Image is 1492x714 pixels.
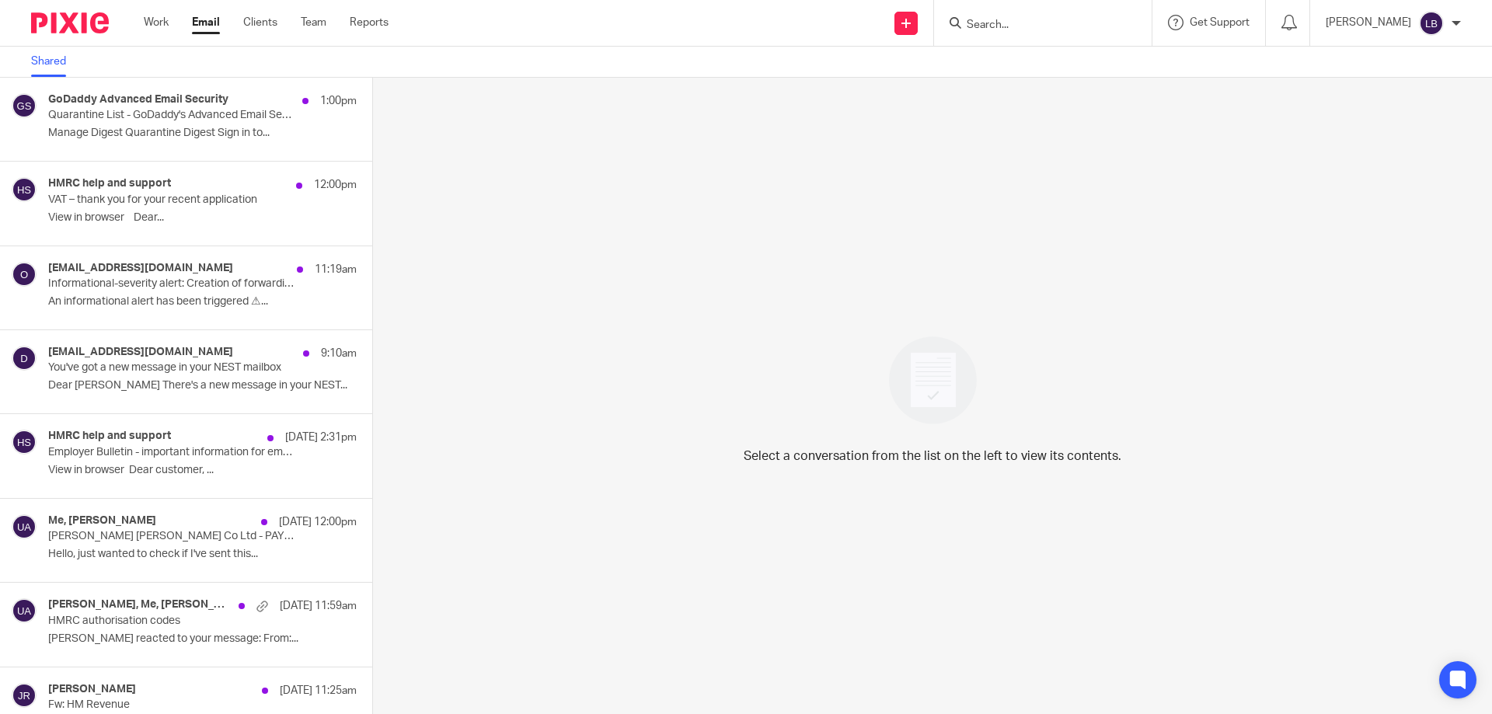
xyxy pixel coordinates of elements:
[320,93,357,109] p: 1:00pm
[321,346,357,361] p: 9:10am
[48,683,136,696] h4: [PERSON_NAME]
[314,177,357,193] p: 12:00pm
[12,262,37,287] img: svg%3E
[144,15,169,30] a: Work
[48,262,233,275] h4: [EMAIL_ADDRESS][DOMAIN_NAME]
[285,430,357,445] p: [DATE] 2:31pm
[12,346,37,371] img: svg%3E
[280,683,357,698] p: [DATE] 11:25am
[1326,15,1411,30] p: [PERSON_NAME]
[192,15,220,30] a: Email
[350,15,389,30] a: Reports
[48,548,357,561] p: Hello, just wanted to check if I've sent this...
[12,93,37,118] img: svg%3E
[48,379,357,392] p: Dear [PERSON_NAME] There's a new message in your NEST...
[315,262,357,277] p: 11:19am
[12,683,37,708] img: svg%3E
[48,446,295,459] p: Employer Bulletin - important information for employers
[301,15,326,30] a: Team
[48,346,233,359] h4: [EMAIL_ADDRESS][DOMAIN_NAME]
[48,211,357,225] p: View in browser﻿ Dear...
[48,127,357,140] p: Manage Digest Quarantine Digest Sign in to...
[280,598,357,614] p: [DATE] 11:59am
[744,447,1121,465] p: Select a conversation from the list on the left to view its contents.
[879,326,987,434] img: image
[12,598,37,623] img: svg%3E
[12,514,37,539] img: svg%3E
[48,193,295,207] p: VAT – thank you for your recent application
[48,109,295,122] p: Quarantine List - GoDaddy's Advanced Email Security
[31,12,109,33] img: Pixie
[965,19,1105,33] input: Search
[48,598,231,611] h4: [PERSON_NAME], Me, [PERSON_NAME]
[1419,11,1444,36] img: svg%3E
[48,615,295,628] p: HMRC authorisation codes
[48,430,171,443] h4: HMRC help and support
[12,177,37,202] img: svg%3E
[48,277,295,291] p: Informational-severity alert: Creation of forwarding/redirect rule
[12,430,37,455] img: svg%3E
[48,361,295,374] p: You've got a new message in your NEST mailbox
[31,47,78,77] a: Shared
[48,177,171,190] h4: HMRC help and support
[48,530,295,543] p: [PERSON_NAME] [PERSON_NAME] Co Ltd - PAYE Registration
[48,464,357,477] p: View in browser﻿ Dear customer, ...
[48,514,156,528] h4: Me, [PERSON_NAME]
[1190,17,1250,28] span: Get Support
[48,295,357,308] p: An informational alert has been triggered ⚠...
[279,514,357,530] p: [DATE] 12:00pm
[48,632,357,646] p: [PERSON_NAME] reacted to your message: From:...
[48,698,295,712] p: Fw: HM Revenue
[243,15,277,30] a: Clients
[48,93,228,106] h4: GoDaddy Advanced Email Security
